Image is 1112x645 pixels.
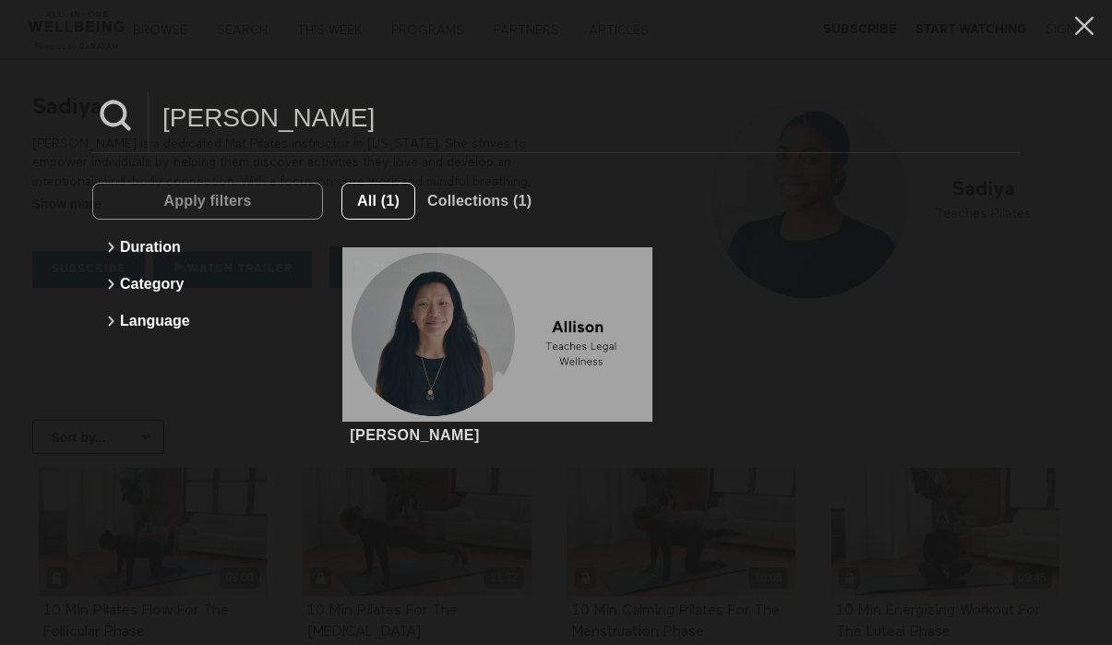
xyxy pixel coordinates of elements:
[427,193,532,209] span: Collections (1)
[102,266,314,303] button: Category
[102,229,314,266] button: Duration
[102,303,314,340] button: Language
[350,426,480,444] div: [PERSON_NAME]
[357,193,400,209] span: All (1)
[341,183,415,220] button: All (1)
[342,247,652,447] a: Allison[PERSON_NAME]
[415,183,544,220] button: Collections (1)
[149,92,1020,143] input: Search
